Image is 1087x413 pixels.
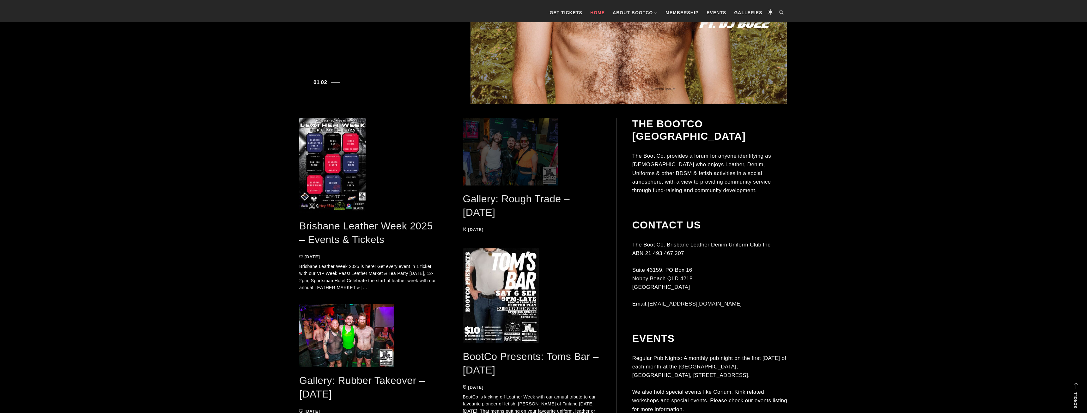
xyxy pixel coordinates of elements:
strong: Scroll [1073,392,1078,408]
p: Regular Pub Nights: A monthly pub night on the first [DATE] of each month at the [GEOGRAPHIC_DATA... [632,354,788,380]
a: BootCo Presents: Toms Bar – [DATE] [463,351,599,376]
h2: Contact Us [632,219,788,231]
a: [DATE] [299,254,320,259]
a: Membership [662,3,702,22]
p: Email: [632,300,788,308]
a: About BootCo [610,3,661,22]
a: Events [703,3,729,22]
p: The Boot Co. provides a forum for anyone identifying as [DEMOGRAPHIC_DATA] who enjoys Leather, De... [632,152,788,195]
a: GET TICKETS [546,3,586,22]
time: [DATE] [305,254,320,259]
h2: Events [632,332,788,344]
a: Galleries [731,3,765,22]
button: 1 [313,74,320,91]
time: [DATE] [468,227,483,232]
a: Gallery: Rubber Takeover – [DATE] [299,375,425,400]
time: [DATE] [468,385,483,390]
button: 2 [320,74,328,91]
h2: The BootCo [GEOGRAPHIC_DATA] [632,118,788,142]
a: Brisbane Leather Week 2025 – Events & Tickets [299,220,433,245]
a: Gallery: Rough Trade – [DATE] [463,193,570,218]
a: [DATE] [463,227,484,232]
p: Brisbane Leather Week 2025 is here! Get every event in 1 ticket with our VIP Week Pass! Leather M... [299,263,438,291]
a: [EMAIL_ADDRESS][DOMAIN_NAME] [648,301,742,307]
p: Suite 43159, PO Box 16 Nobby Beach QLD 4218 [GEOGRAPHIC_DATA] [632,266,788,292]
p: The Boot Co. Brisbane Leather Denim Uniform Club Inc ABN 21 493 467 207 [632,240,788,258]
a: Home [587,3,608,22]
a: [DATE] [463,385,484,390]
